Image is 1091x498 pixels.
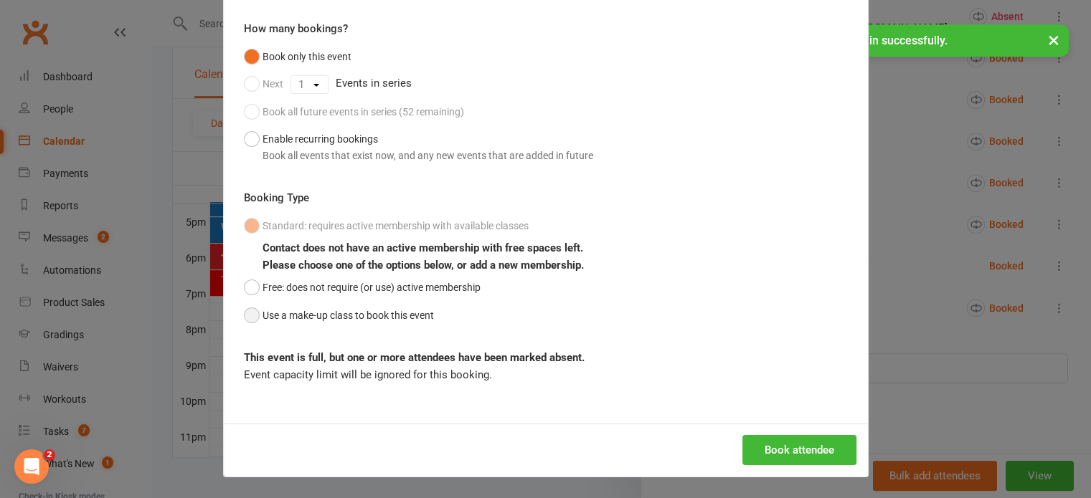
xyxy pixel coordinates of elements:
button: Use a make-up class to book this event [244,302,434,329]
label: Booking Type [244,189,309,206]
strong: This event is full, but one or more attendees have been marked absent. [244,351,585,364]
div: Book all events that exist now, and any new events that are added in future [263,148,593,163]
button: Enable recurring bookingsBook all events that exist now, and any new events that are added in future [244,125,593,169]
b: Contact does not have an active membership with free spaces left. [263,241,583,254]
label: How many bookings? [244,20,348,37]
div: Event capacity limit will be ignored for this booking. [244,349,848,383]
iframe: Intercom live chat [14,449,49,484]
span: 2 [44,449,55,461]
button: Book only this event [244,43,351,70]
button: Book attendee [742,435,856,465]
button: Free: does not require (or use) active membership [244,274,481,301]
div: Events in series [244,70,848,97]
b: Please choose one of the options below, or add a new membership. [263,259,584,272]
